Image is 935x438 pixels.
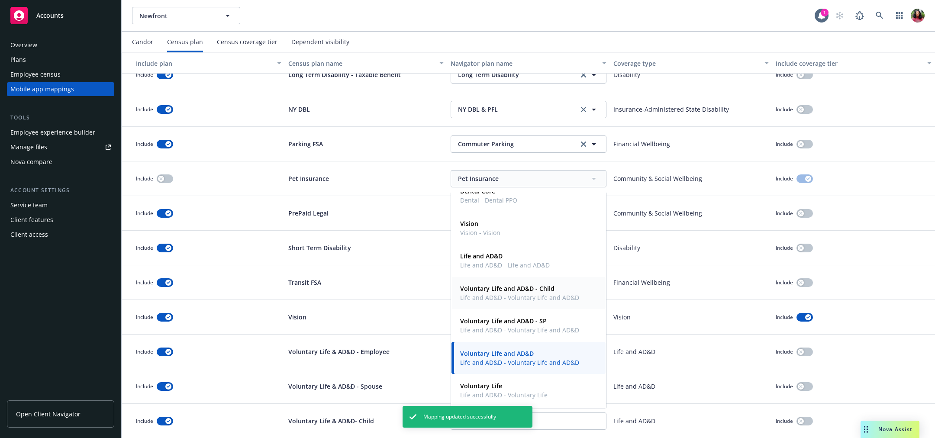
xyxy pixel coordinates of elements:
[7,68,114,81] a: Employee census
[136,348,153,355] span: Include
[288,243,351,252] p: Short Term Disability
[451,101,606,118] button: NY DBL & PFLclear selection
[460,382,502,390] strong: Voluntary Life
[136,209,153,217] span: Include
[291,39,349,45] div: Dependent visibility
[288,105,310,114] p: NY DBL
[7,228,114,242] a: Client access
[891,7,908,24] a: Switch app
[288,278,321,287] p: Transit FSA
[7,213,114,227] a: Client features
[460,349,534,357] strong: Voluntary Life and AD&D
[613,347,655,356] p: Life and AD&D
[447,53,610,74] button: Navigator plan name
[136,71,153,78] span: Include
[217,39,277,45] div: Census coverage tier
[776,279,793,286] span: Include
[288,174,329,183] p: Pet Insurance
[911,9,925,23] img: photo
[288,209,329,218] p: PrePaid Legal
[776,313,793,321] span: Include
[451,170,606,187] button: Pet Insurance
[861,421,871,438] div: Drag to move
[821,9,829,16] div: 1
[10,228,48,242] div: Client access
[460,390,548,399] span: Life and AD&D - Voluntary Life
[126,59,272,68] div: Include plan
[136,244,153,251] span: Include
[423,413,496,421] span: Mapping updated successfully
[613,70,640,79] p: Disability
[10,155,52,169] div: Nova compare
[460,252,503,260] strong: Life and AD&D
[288,59,435,68] div: Census plan name
[10,126,95,139] div: Employee experience builder
[460,219,478,228] strong: Vision
[139,11,214,20] span: Newfront
[460,228,500,237] span: Vision - Vision
[288,382,382,391] p: Voluntary Life & AD&D - Spouse
[458,174,575,183] span: Pet Insurance
[460,261,550,270] span: Life and AD&D - Life and AD&D
[36,12,64,19] span: Accounts
[578,70,589,80] a: clear selection
[7,155,114,169] a: Nova compare
[132,39,153,45] div: Candor
[288,70,401,79] p: Long Term Disability - Taxable Benefit
[7,198,114,212] a: Service team
[613,139,670,148] p: Financial Wellbeing
[10,38,37,52] div: Overview
[772,53,935,74] button: Include coverage tier
[288,312,306,322] p: Vision
[776,383,793,390] span: Include
[613,105,729,114] p: Insurance-Administered State Disability
[136,383,153,390] span: Include
[776,244,793,251] span: Include
[451,59,597,68] div: Navigator plan name
[7,186,114,195] div: Account settings
[861,421,919,438] button: Nova Assist
[126,59,272,68] div: Toggle SortBy
[285,53,448,74] button: Census plan name
[613,59,760,68] div: Coverage type
[460,325,579,335] span: Life and AD&D - Voluntary Life and AD&D
[288,139,323,148] p: Parking FSA
[776,59,922,68] div: Include coverage tier
[451,135,606,153] button: Commuter Parkingclear selection
[613,382,655,391] p: Life and AD&D
[460,358,579,367] span: Life and AD&D - Voluntary Life and AD&D
[610,53,773,74] button: Coverage type
[578,139,589,149] a: clear selection
[613,312,631,322] p: Vision
[776,348,793,355] span: Include
[7,38,114,52] a: Overview
[776,106,793,113] span: Include
[460,293,579,302] span: Life and AD&D - Voluntary Life and AD&D
[458,70,575,79] span: Long Term Disability
[7,53,114,67] a: Plans
[831,7,848,24] a: Start snowing
[776,71,793,78] span: Include
[10,82,74,96] div: Mobile app mappings
[10,198,48,212] div: Service team
[460,196,517,205] span: Dental - Dental PPO
[7,3,114,28] a: Accounts
[136,417,153,425] span: Include
[288,347,390,356] p: Voluntary Life & AD&D - Employee
[10,213,53,227] div: Client features
[136,279,153,286] span: Include
[136,313,153,321] span: Include
[851,7,868,24] a: Report a Bug
[136,106,153,113] span: Include
[7,140,114,154] a: Manage files
[10,53,26,67] div: Plans
[16,409,81,419] span: Open Client Navigator
[10,140,47,154] div: Manage files
[7,126,114,139] a: Employee experience builder
[613,209,702,218] p: Community & Social Wellbeing
[613,278,670,287] p: Financial Wellbeing
[460,317,547,325] strong: Voluntary Life and AD&D - SP
[613,243,640,252] p: Disability
[776,417,793,425] span: Include
[10,68,61,81] div: Employee census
